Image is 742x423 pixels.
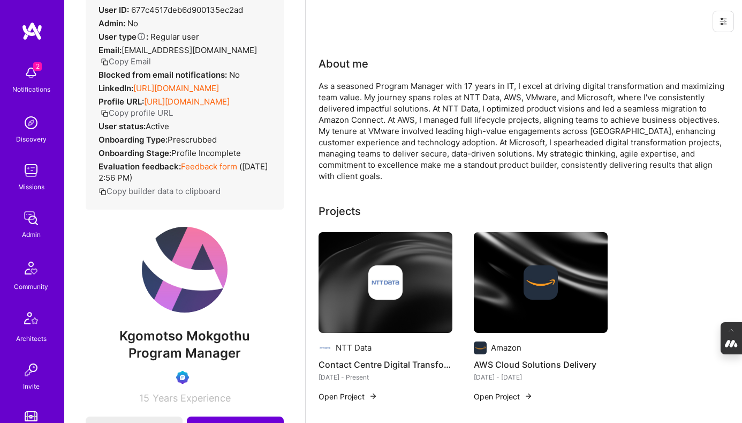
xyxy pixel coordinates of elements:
i: Help [137,32,146,41]
span: Kgomotso Mokgothu [86,328,284,344]
div: Invite [23,381,40,392]
div: Regular user [99,31,199,42]
div: Community [14,281,48,292]
div: Architects [16,333,47,344]
strong: Profile URL: [99,97,144,107]
div: No [99,69,240,80]
img: Community [18,255,44,281]
img: logo [21,21,43,41]
strong: User ID: [99,5,129,15]
img: discovery [20,112,42,133]
img: Company logo [524,265,558,300]
img: bell [20,62,42,84]
img: Architects [18,307,44,333]
button: Copy builder data to clipboard [99,185,221,197]
div: No [99,18,138,29]
img: arrow-right [369,392,377,400]
img: cover [474,232,608,333]
div: About me [319,56,368,72]
div: NTT Data [336,342,372,353]
img: Evaluation Call Booked [176,371,189,384]
div: Amazon [491,342,521,353]
strong: Admin: [99,18,125,28]
div: [DATE] - [DATE] [474,372,608,383]
a: [URL][DOMAIN_NAME] [133,83,219,93]
strong: Email: [99,45,122,55]
strong: Blocked from email notifications: [99,70,229,80]
div: Projects [319,203,361,219]
div: Notifications [12,84,50,95]
strong: LinkedIn: [99,83,133,93]
button: Open Project [319,391,377,402]
button: Copy profile URL [101,107,173,118]
span: Profile Incomplete [171,148,241,158]
span: Years Experience [153,392,231,404]
div: [DATE] - Present [319,372,452,383]
img: Company logo [474,342,487,354]
strong: Onboarding Stage: [99,148,171,158]
i: icon Copy [101,109,109,117]
div: 677c4517deb6d900135ec2ad [99,4,243,16]
img: admin teamwork [20,207,42,229]
span: [EMAIL_ADDRESS][DOMAIN_NAME] [122,45,257,55]
span: 15 [139,392,149,404]
div: Missions [18,181,44,192]
h4: AWS Cloud Solutions Delivery [474,358,608,372]
span: prescrubbed [168,135,217,145]
strong: User status: [99,121,146,131]
a: Feedback form [181,161,237,172]
button: Open Project [474,391,533,402]
img: cover [319,232,452,333]
a: [URL][DOMAIN_NAME] [144,97,230,107]
img: Company logo [319,342,331,354]
img: User Avatar [142,227,228,313]
strong: Onboarding Type: [99,135,168,145]
span: Active [146,121,169,131]
h4: Contact Centre Digital Transformation [319,358,452,372]
div: Admin [22,229,41,240]
i: icon Copy [101,58,109,66]
img: arrow-right [524,392,533,400]
img: Invite [20,359,42,381]
img: Company logo [368,265,403,300]
span: Program Manager [128,345,241,361]
span: 2 [33,62,42,71]
strong: User type : [99,32,148,42]
img: teamwork [20,160,42,181]
button: Copy Email [101,56,151,67]
div: Discovery [16,133,47,145]
strong: Evaluation feedback: [99,161,181,172]
img: tokens [25,411,37,421]
div: ( [DATE] 2:56 PM ) [99,161,271,183]
i: icon Copy [99,188,107,196]
div: As a seasoned Program Manager with 17 years in IT, I excel at driving digital transformation and ... [319,80,729,182]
